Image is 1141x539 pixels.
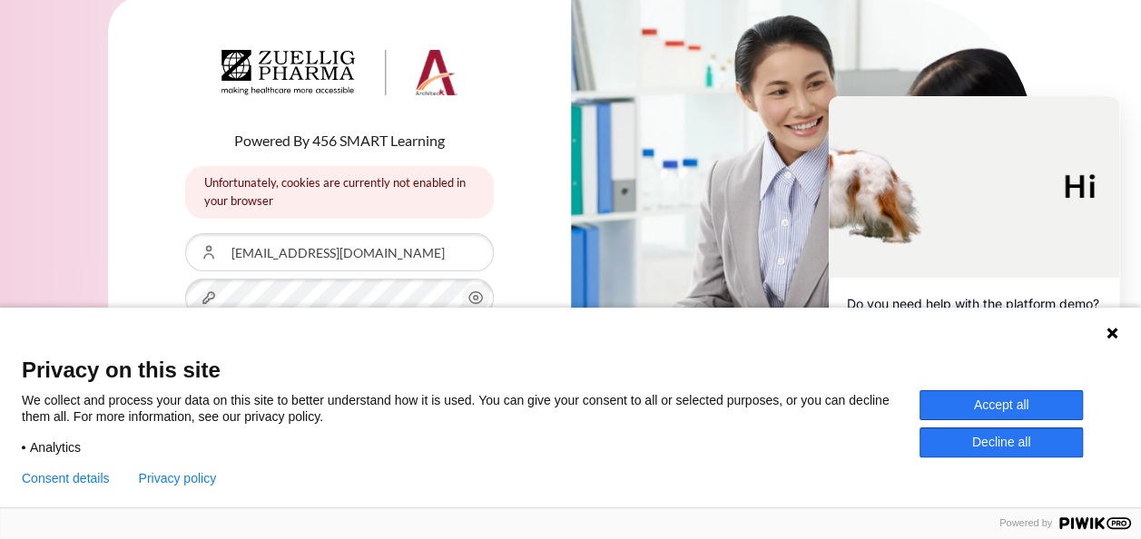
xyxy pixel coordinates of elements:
button: Accept all [920,390,1083,420]
span: Privacy on this site [22,357,1119,383]
input: Username or Email Address [185,233,494,271]
button: Consent details [22,471,110,485]
img: Architeck [221,50,457,95]
p: Powered By 456 SMART Learning [185,130,494,152]
span: Powered by [992,517,1059,529]
a: Architeck [221,50,457,103]
p: We collect and process your data on this site to better understand how it is used. You can give y... [22,392,920,425]
div: Unfortunately, cookies are currently not enabled in your browser [185,166,494,220]
button: Decline all [920,427,1083,457]
span: Analytics [30,439,81,456]
a: Privacy policy [139,471,217,485]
